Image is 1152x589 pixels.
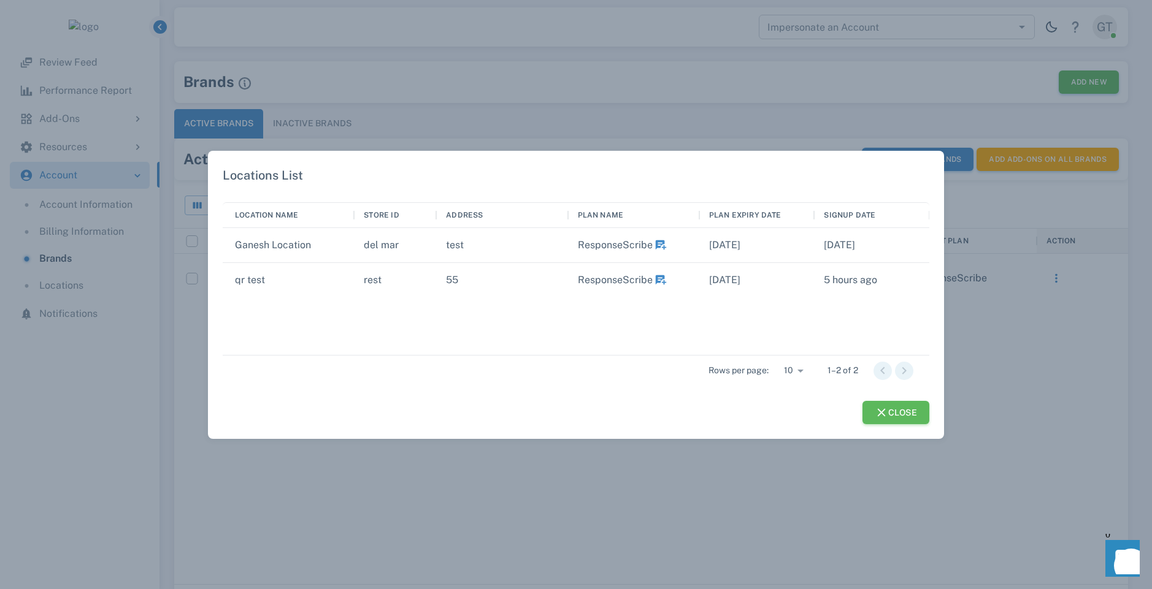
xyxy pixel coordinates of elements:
div: Signup Date [824,208,875,222]
p: del mar [364,238,399,253]
p: 2025-09-06 [824,238,855,253]
div: Store ID [364,208,399,222]
p: Rows per page: [708,364,769,376]
div: 10 [774,362,808,379]
div: Plan Expiry Date [699,202,815,228]
p: ResponseScribe [578,273,667,287]
div: Address [436,202,567,228]
h2: Locations List [208,151,944,188]
p: 2025-09-30 [709,238,740,253]
div: Address [446,208,483,222]
p: 1–2 of 2 [828,364,858,376]
div: Plan Name [578,208,624,222]
div: Location name [235,208,298,222]
p: 55 [446,273,458,287]
iframe: Front Chat [1094,534,1146,587]
p: ResponseScribe [578,238,667,253]
button: Close [862,401,930,424]
div: Location name [223,202,354,228]
p: rest [364,273,382,287]
p: 2025-09-22 [824,273,877,287]
div: Signup Date [814,202,929,228]
p: qr test [235,273,265,287]
div: Plan Name [568,202,699,228]
p: Ganesh Location [235,238,311,253]
div: Store ID [354,202,436,228]
p: 2025-09-30 [709,273,740,287]
p: test [446,238,464,253]
div: Plan Expiry Date [709,208,781,222]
